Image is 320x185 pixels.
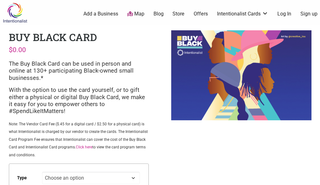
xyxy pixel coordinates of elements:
a: Click here [76,145,92,149]
a: Blog [154,10,164,17]
a: Sign up [300,10,317,17]
a: Intentionalist Cards [217,10,268,17]
p: The Buy Black Card can be used in person and online at 130+ participating Black-owned small busin... [9,60,149,81]
a: Offers [194,10,208,17]
a: Log In [277,10,291,17]
bdi: 0.00 [9,46,26,54]
a: Map [127,10,144,18]
span: $ [9,46,13,54]
img: Buy Black Card [171,30,311,120]
span: Note: The Vendor Card Fee ($.45 for a digital card / $2.50 for a physical card) is what Intention... [9,122,148,157]
p: With the option to use the card yourself, or to gift either a physical or digital Buy Black Card,... [9,87,149,115]
a: Store [172,10,184,17]
a: Add a Business [83,10,118,17]
h1: Buy Black Card [9,30,97,44]
label: Type [17,171,27,185]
